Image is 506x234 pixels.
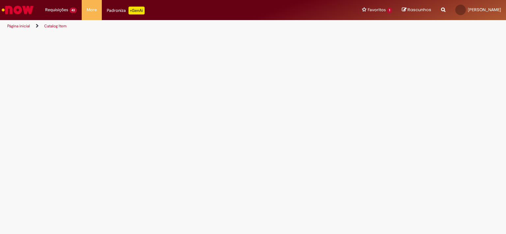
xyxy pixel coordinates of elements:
[402,7,431,13] a: Rascunhos
[7,23,30,29] a: Página inicial
[468,7,501,13] span: [PERSON_NAME]
[107,7,145,14] div: Padroniza
[45,7,68,13] span: Requisições
[87,7,97,13] span: More
[408,7,431,13] span: Rascunhos
[70,8,77,13] span: 43
[1,3,35,16] img: ServiceNow
[368,7,386,13] span: Favoritos
[387,8,392,13] span: 1
[5,20,332,32] ul: Trilhas de página
[44,23,67,29] a: Catalog Item
[128,7,145,14] p: +GenAi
